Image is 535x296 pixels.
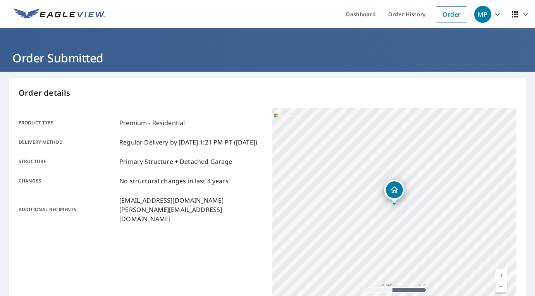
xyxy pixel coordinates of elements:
p: No structural changes in last 4 years [119,176,229,186]
h1: Order Submitted [9,50,526,66]
p: [PERSON_NAME][EMAIL_ADDRESS][DOMAIN_NAME] [119,205,263,224]
div: Dropped pin, building 1, Residential property, 1280 Cosgrove Dr Davidsonville, MD 21035 [384,180,404,204]
a: Current Level 19, Zoom Out [495,281,507,293]
p: Changes [19,176,116,186]
p: Regular Delivery by [DATE] 1:21 PM PT ([DATE]) [119,138,257,147]
img: EV Logo [14,9,105,20]
p: Structure [19,157,116,166]
p: Product type [19,118,116,127]
p: Premium - Residential [119,118,185,127]
a: Current Level 19, Zoom In [495,269,507,281]
a: Order [436,6,467,22]
p: Delivery method [19,138,116,147]
p: Additional recipients [19,196,116,224]
p: [EMAIL_ADDRESS][DOMAIN_NAME] [119,196,263,205]
p: Order details [19,87,516,99]
p: Primary Structure + Detached Garage [119,157,232,166]
div: MP [474,6,491,23]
